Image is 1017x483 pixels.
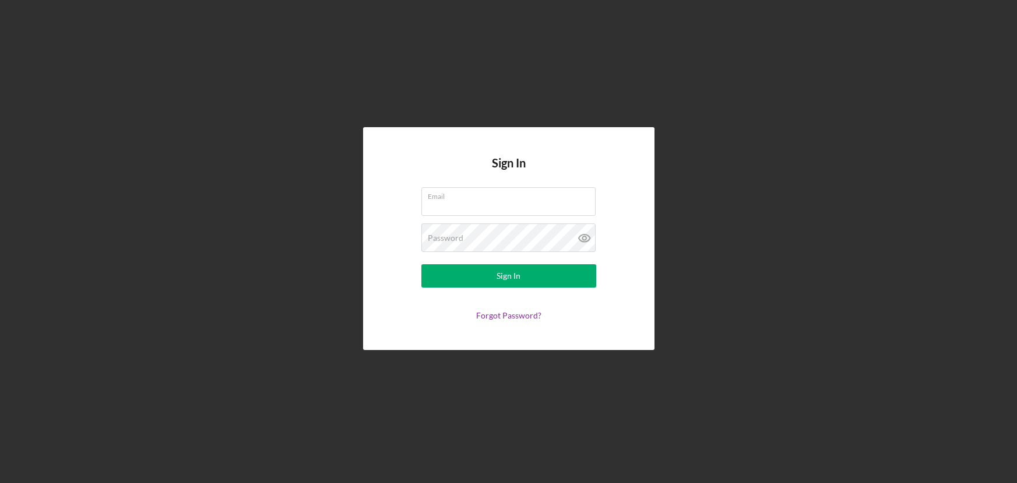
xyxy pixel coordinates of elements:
[492,156,526,187] h4: Sign In
[476,310,541,320] a: Forgot Password?
[428,233,463,243] label: Password
[428,188,596,201] label: Email
[497,264,520,288] div: Sign In
[421,264,596,288] button: Sign In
